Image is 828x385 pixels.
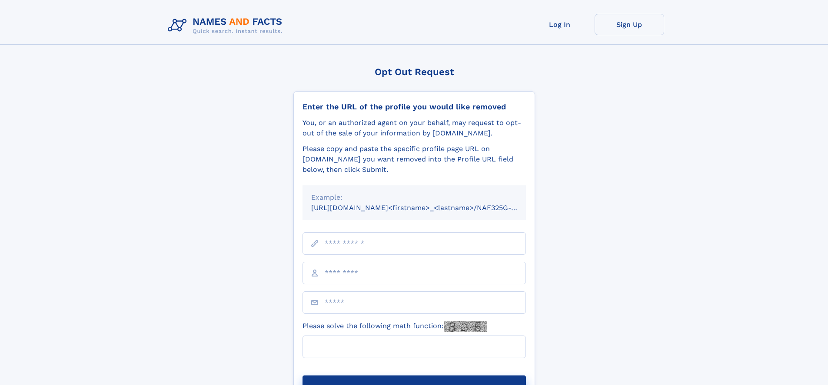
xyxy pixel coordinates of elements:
[303,102,526,112] div: Enter the URL of the profile you would like removed
[293,66,535,77] div: Opt Out Request
[595,14,664,35] a: Sign Up
[311,204,542,212] small: [URL][DOMAIN_NAME]<firstname>_<lastname>/NAF325G-xxxxxxxx
[303,144,526,175] div: Please copy and paste the specific profile page URL on [DOMAIN_NAME] you want removed into the Pr...
[303,321,487,332] label: Please solve the following math function:
[311,192,517,203] div: Example:
[303,118,526,138] div: You, or an authorized agent on your behalf, may request to opt-out of the sale of your informatio...
[164,14,289,37] img: Logo Names and Facts
[525,14,595,35] a: Log In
